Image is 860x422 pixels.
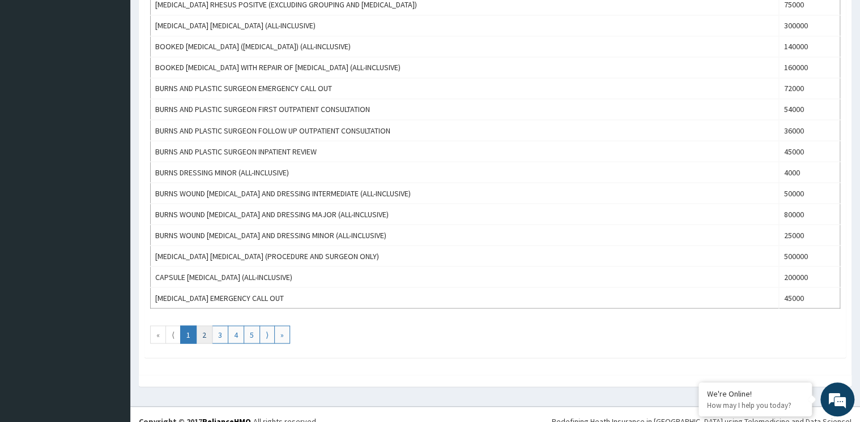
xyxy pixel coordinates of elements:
div: Chat with us now [59,63,190,78]
td: BURNS AND PLASTIC SURGEON EMERGENCY CALL OUT [151,78,779,99]
td: [MEDICAL_DATA] EMERGENCY CALL OUT [151,287,779,308]
td: BURNS AND PLASTIC SURGEON FIRST OUTPATIENT CONSULTATION [151,99,779,120]
td: [MEDICAL_DATA] [MEDICAL_DATA] (ALL-INCLUSIVE) [151,15,779,36]
textarea: Type your message and hit 'Enter' [6,292,216,332]
a: Go to page number 3 [212,325,228,343]
a: Go to page number 4 [228,325,244,343]
a: Go to page number 2 [196,325,212,343]
td: 50000 [779,183,840,204]
td: [MEDICAL_DATA] [MEDICAL_DATA] (PROCEDURE AND SURGEON ONLY) [151,246,779,266]
td: BOOKED [MEDICAL_DATA] WITH REPAIR OF [MEDICAL_DATA] (ALL-INCLUSIVE) [151,57,779,78]
p: How may I help you today? [707,401,803,410]
td: 54000 [779,99,840,120]
td: 72000 [779,78,840,99]
td: 500000 [779,246,840,266]
td: BURNS WOUND [MEDICAL_DATA] AND DRESSING MINOR (ALL-INCLUSIVE) [151,225,779,246]
img: d_794563401_company_1708531726252_794563401 [21,57,46,85]
td: 300000 [779,15,840,36]
td: CAPSULE [MEDICAL_DATA] (ALL-INCLUSIVE) [151,266,779,287]
div: Minimize live chat window [186,6,213,33]
a: Go to next page [259,325,275,343]
a: Go to page number 5 [244,325,260,343]
td: BURNS WOUND [MEDICAL_DATA] AND DRESSING INTERMEDIATE (ALL-INCLUSIVE) [151,183,779,204]
td: 4000 [779,162,840,183]
td: BURNS AND PLASTIC SURGEON FOLLOW UP OUTPATIENT CONSULTATION [151,120,779,141]
a: Go to page number 1 [180,325,197,343]
td: 80000 [779,204,840,225]
a: Go to first page [150,325,166,343]
td: BURNS AND PLASTIC SURGEON INPATIENT REVIEW [151,141,779,162]
td: 45000 [779,287,840,308]
a: Go to previous page [165,325,181,343]
td: BURNS WOUND [MEDICAL_DATA] AND DRESSING MAJOR (ALL-INCLUSIVE) [151,204,779,225]
td: BOOKED [MEDICAL_DATA] ([MEDICAL_DATA]) (ALL-INCLUSIVE) [151,36,779,57]
a: Go to last page [274,325,290,343]
td: 36000 [779,120,840,141]
span: We're online! [66,134,156,248]
td: 45000 [779,141,840,162]
div: We're Online! [707,389,803,399]
td: 200000 [779,266,840,287]
td: 160000 [779,57,840,78]
td: 25000 [779,225,840,246]
td: 140000 [779,36,840,57]
td: BURNS DRESSING MINOR (ALL-INCLUSIVE) [151,162,779,183]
